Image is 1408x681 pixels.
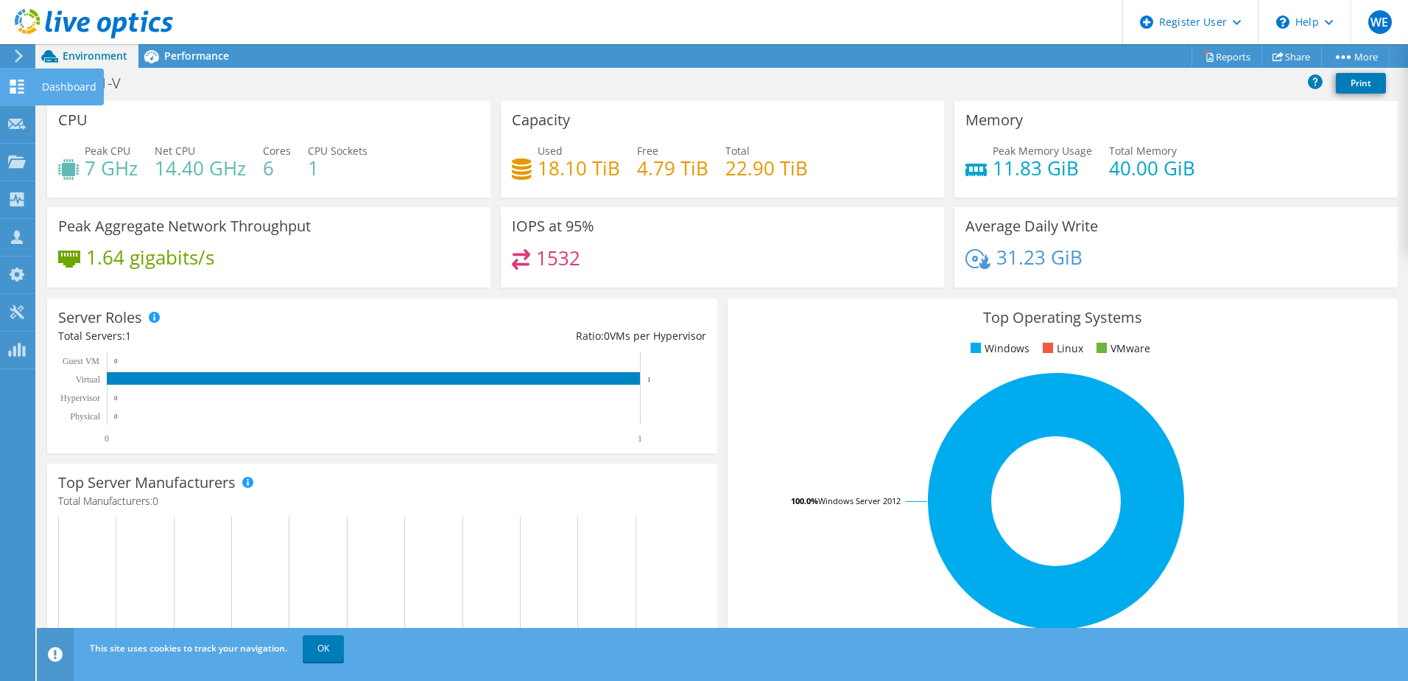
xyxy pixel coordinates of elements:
text: 1 [647,376,651,383]
h3: Memory [965,112,1023,128]
span: 0 [604,329,610,343]
h4: 1 [308,160,367,176]
h4: 40.00 GiB [1109,160,1195,176]
h4: 4.79 TiB [637,160,708,176]
li: VMware [1093,340,1150,357]
span: CPU Sockets [308,144,367,158]
h3: Peak Aggregate Network Throughput [58,218,311,234]
a: OK [303,635,344,662]
text: Hypervisor [60,393,100,403]
h4: 14.40 GHz [155,160,246,176]
text: 1 [638,433,642,444]
div: Dashboard [35,69,104,105]
li: Linux [1039,340,1083,357]
tspan: 100.0% [791,495,818,506]
text: 0 [114,394,118,402]
span: Free [637,144,658,158]
text: Virtual [76,374,101,385]
text: 0 [114,413,118,420]
text: Physical [70,411,100,422]
text: 0 [105,433,109,444]
text: Guest VM [63,356,99,366]
h4: 11.83 GiB [993,160,1092,176]
text: 0 [114,357,118,365]
h4: 31.23 GiB [996,249,1083,265]
h4: 1532 [536,250,580,266]
tspan: Windows Server 2012 [818,495,901,506]
h3: Top Server Manufacturers [58,475,236,491]
h4: 1.64 gigabits/s [86,249,214,265]
span: Total [725,144,750,158]
span: 1 [125,329,131,343]
h4: 7 GHz [85,160,138,176]
a: Reports [1191,45,1262,68]
span: Performance [164,49,229,63]
div: Ratio: VMs per Hypervisor [382,328,706,344]
span: Cores [263,144,291,158]
li: Windows [967,340,1029,357]
span: Peak Memory Usage [993,144,1092,158]
span: Used [538,144,563,158]
h3: Server Roles [58,310,142,326]
span: WE [1368,10,1392,34]
span: Net CPU [155,144,195,158]
span: Environment [63,49,127,63]
h3: Capacity [512,112,570,128]
span: This site uses cookies to track your navigation. [90,642,287,654]
h3: Average Daily Write [965,218,1098,234]
a: Print [1336,73,1386,94]
a: More [1321,45,1390,68]
div: Total Servers: [58,328,382,344]
h3: CPU [58,112,88,128]
span: 0 [152,494,158,508]
svg: \n [1276,15,1289,29]
h3: IOPS at 95% [512,218,594,234]
span: Peak CPU [85,144,130,158]
h4: 6 [263,160,291,176]
h4: 22.90 TiB [725,160,808,176]
h4: Total Manufacturers: [58,493,706,509]
h3: Top Operating Systems [739,310,1387,326]
a: Share [1261,45,1322,68]
span: Total Memory [1109,144,1177,158]
h4: 18.10 TiB [538,160,620,176]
